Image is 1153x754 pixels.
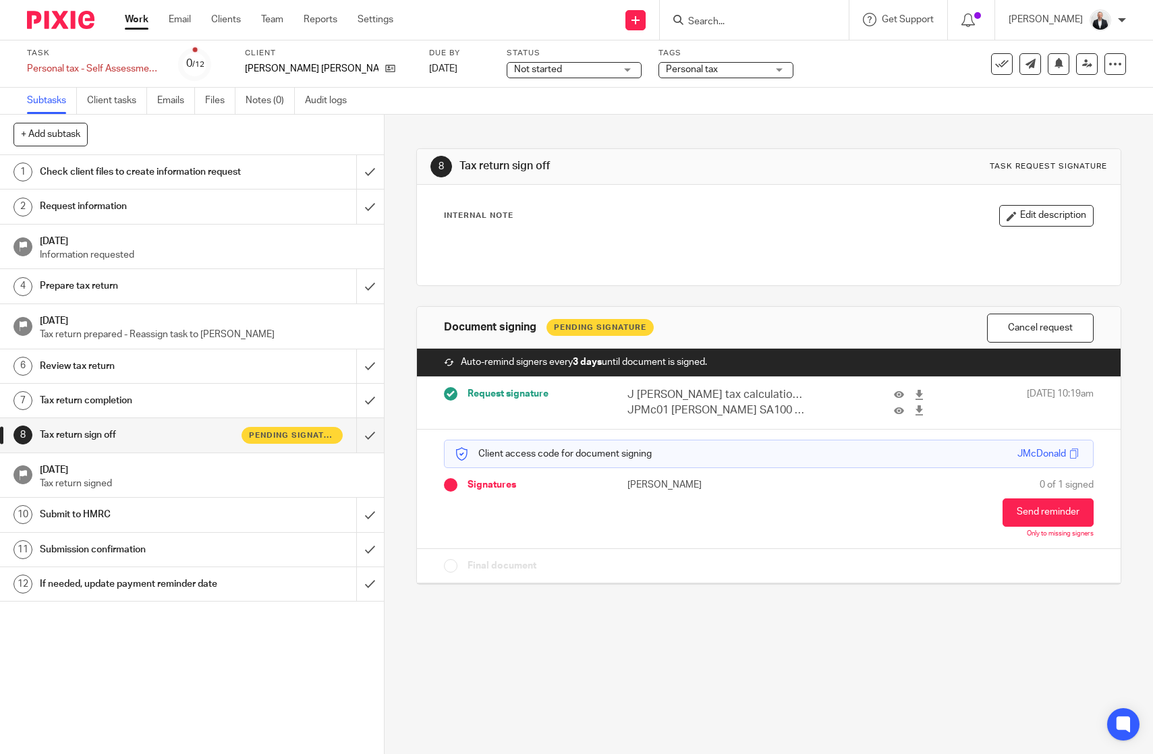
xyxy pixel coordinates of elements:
[40,311,370,328] h1: [DATE]
[13,391,32,410] div: 7
[1040,478,1094,492] span: 0 of 1 signed
[1027,387,1094,419] span: [DATE] 10:19am
[658,48,793,59] label: Tags
[444,320,536,335] h1: Document signing
[627,403,806,418] p: JPMc01 [PERSON_NAME] SA100 24-25.pdf
[666,65,718,74] span: Personal tax
[444,210,513,221] p: Internal Note
[429,64,457,74] span: [DATE]
[245,62,378,76] p: [PERSON_NAME] [PERSON_NAME]
[1017,447,1066,461] div: JMcDonald
[13,123,88,146] button: + Add subtask
[186,56,204,71] div: 0
[192,61,204,68] small: /12
[430,156,452,177] div: 8
[40,248,370,262] p: Information requested
[40,540,242,560] h1: Submission confirmation
[249,430,335,441] span: Pending signature
[358,13,393,26] a: Settings
[1090,9,1111,31] img: _SKY9589-Edit-2.jpeg
[40,356,242,376] h1: Review tax return
[13,540,32,559] div: 11
[687,16,808,28] input: Search
[40,504,242,525] h1: Submit to HMRC
[40,574,242,594] h1: If needed, update payment reminder date
[990,161,1107,172] div: Task request signature
[261,13,283,26] a: Team
[459,159,797,173] h1: Tax return sign off
[573,357,602,367] strong: 3 days
[169,13,191,26] a: Email
[304,13,337,26] a: Reports
[40,425,242,445] h1: Tax return sign off
[211,13,241,26] a: Clients
[40,460,370,477] h1: [DATE]
[245,48,412,59] label: Client
[987,314,1094,343] button: Cancel request
[27,48,162,59] label: Task
[246,88,295,114] a: Notes (0)
[468,387,549,401] span: Request signature
[13,575,32,593] div: 12
[1003,498,1094,527] button: Send reminder
[27,62,162,76] div: Personal tax - Self Assessment non company director - [DATE]-[DATE]
[455,447,652,461] p: Client access code for document signing
[13,163,32,181] div: 1
[40,196,242,216] h1: Request information
[40,390,242,411] h1: Tax return completion
[13,277,32,296] div: 4
[27,88,77,114] a: Subtasks
[27,62,162,76] div: Personal tax - Self Assessment non company director - 2025-2026
[468,478,516,492] span: Signatures
[627,387,806,403] p: J [PERSON_NAME] tax calculation 24.25.pdf
[882,15,934,24] span: Get Support
[305,88,357,114] a: Audit logs
[205,88,235,114] a: Files
[507,48,642,59] label: Status
[125,13,148,26] a: Work
[13,357,32,376] div: 6
[40,328,370,341] p: Tax return prepared - Reassign task to [PERSON_NAME]
[40,231,370,248] h1: [DATE]
[1009,13,1083,26] p: [PERSON_NAME]
[13,198,32,216] div: 2
[429,48,490,59] label: Due by
[461,355,707,369] span: Auto-remind signers every until document is signed.
[27,11,94,29] img: Pixie
[546,319,654,336] div: Pending Signature
[40,477,370,490] p: Tax return signed
[13,505,32,524] div: 10
[157,88,195,114] a: Emails
[13,426,32,444] div: 8
[1027,530,1094,538] p: Only to missing signers
[999,205,1094,227] button: Edit description
[627,478,768,492] p: [PERSON_NAME]
[514,65,562,74] span: Not started
[468,559,536,573] span: Final document
[40,162,242,182] h1: Check client files to create information request
[87,88,147,114] a: Client tasks
[40,276,242,296] h1: Prepare tax return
